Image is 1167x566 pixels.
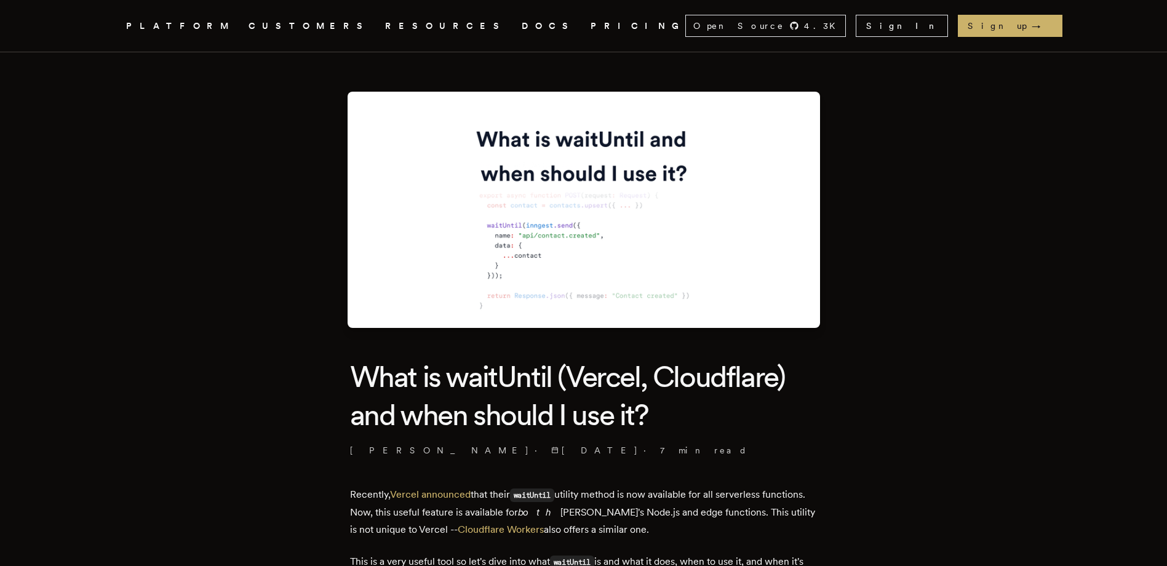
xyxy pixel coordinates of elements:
[693,20,784,32] span: Open Source
[385,18,507,34] button: RESOURCES
[958,15,1062,37] a: Sign up
[390,488,471,500] a: Vercel announced
[551,444,639,456] span: [DATE]
[350,444,530,456] a: [PERSON_NAME]
[350,357,818,434] h1: What is waitUntil (Vercel, Cloudflare) and when should I use it?
[350,444,818,456] p: · ·
[804,20,843,32] span: 4.3 K
[591,18,685,34] a: PRICING
[660,444,747,456] span: 7 min read
[522,18,576,34] a: DOCS
[856,15,948,37] a: Sign In
[348,92,820,328] img: Featured image for What is waitUntil (Vercel, Cloudflare) and when should I use it? blog post
[518,506,560,518] em: both
[1032,20,1053,32] span: →
[126,18,234,34] button: PLATFORM
[458,524,544,535] a: Cloudflare Workers
[510,488,554,502] code: waitUntil
[249,18,370,34] a: CUSTOMERS
[350,486,818,538] p: Recently, that their utility method is now available for all serverless functions. Now, this usef...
